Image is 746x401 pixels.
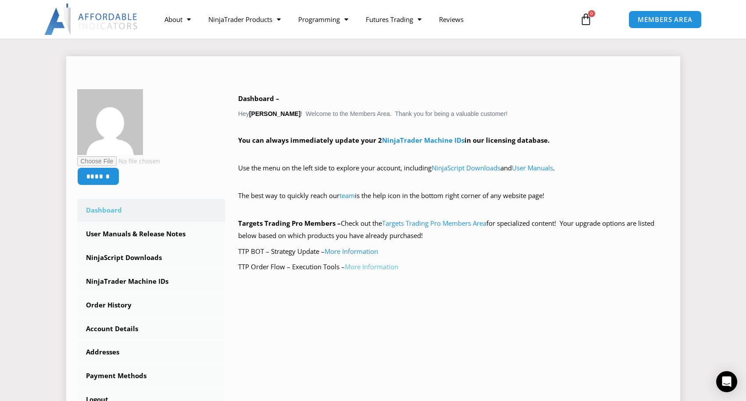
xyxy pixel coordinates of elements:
[382,136,464,145] a: NinjaTrader Machine IDs
[628,11,702,29] a: MEMBERS AREA
[200,9,289,29] a: NinjaTrader Products
[156,9,200,29] a: About
[357,9,430,29] a: Futures Trading
[567,7,605,32] a: 0
[77,365,225,387] a: Payment Methods
[156,9,570,29] nav: Menu
[77,246,225,269] a: NinjaScript Downloads
[638,16,692,23] span: MEMBERS AREA
[238,261,669,273] p: TTP Order Flow – Execution Tools –
[77,270,225,293] a: NinjaTrader Machine IDs
[382,219,486,228] a: Targets Trading Pro Members Area
[238,190,669,214] p: The best way to quickly reach our is the help icon in the bottom right corner of any website page!
[325,247,378,256] a: More Information
[77,341,225,364] a: Addresses
[430,9,472,29] a: Reviews
[77,89,143,155] img: 45c500162f5df6c0224277024d824a1b434d9e74cf1a6b2083c8d7577d84bfa8
[238,136,550,145] strong: You can always immediately update your 2 in our licensing database.
[249,110,300,117] strong: [PERSON_NAME]
[716,371,737,392] div: Open Intercom Messenger
[512,163,553,172] a: User Manuals
[238,162,669,187] p: Use the menu on the left side to explore your account, including and .
[588,10,595,17] span: 0
[238,94,279,103] b: Dashboard –
[345,262,398,271] a: More Information
[77,318,225,340] a: Account Details
[238,93,669,273] div: Hey ! Welcome to the Members Area. Thank you for being a valuable customer!
[339,191,355,200] a: team
[77,294,225,317] a: Order History
[77,223,225,246] a: User Manuals & Release Notes
[238,246,669,258] p: TTP BOT – Strategy Update –
[77,199,225,222] a: Dashboard
[44,4,139,35] img: LogoAI | Affordable Indicators – NinjaTrader
[238,219,341,228] strong: Targets Trading Pro Members –
[238,217,669,242] p: Check out the for specialized content! Your upgrade options are listed below based on which produ...
[432,163,500,172] a: NinjaScript Downloads
[289,9,357,29] a: Programming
